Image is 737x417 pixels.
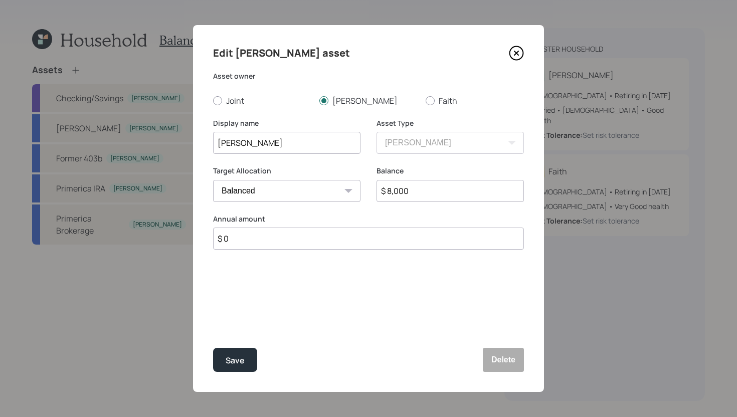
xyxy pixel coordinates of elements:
[377,118,524,128] label: Asset Type
[213,166,360,176] label: Target Allocation
[213,95,311,106] label: Joint
[483,348,524,372] button: Delete
[213,118,360,128] label: Display name
[213,45,350,61] h4: Edit [PERSON_NAME] asset
[213,348,257,372] button: Save
[213,71,524,81] label: Asset owner
[226,354,245,367] div: Save
[377,166,524,176] label: Balance
[213,214,524,224] label: Annual amount
[319,95,418,106] label: [PERSON_NAME]
[426,95,524,106] label: Faith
